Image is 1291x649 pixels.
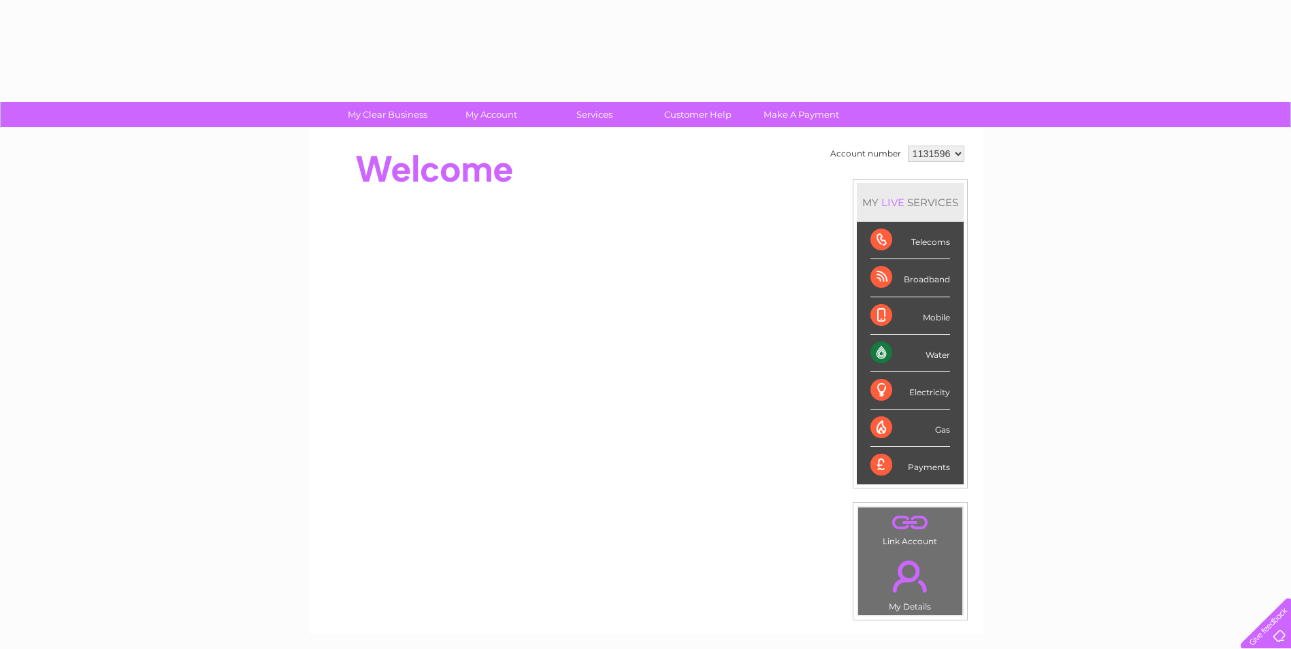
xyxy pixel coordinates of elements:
a: Customer Help [642,102,754,127]
div: Mobile [870,297,950,335]
td: My Details [857,549,963,616]
div: LIVE [879,196,907,209]
div: MY SERVICES [857,183,964,222]
a: . [862,552,959,600]
td: Account number [827,142,904,165]
a: My Clear Business [331,102,444,127]
div: Electricity [870,372,950,410]
a: My Account [435,102,547,127]
div: Payments [870,447,950,484]
td: Link Account [857,507,963,550]
div: Gas [870,410,950,447]
a: . [862,511,959,535]
div: Water [870,335,950,372]
a: Services [538,102,651,127]
a: Make A Payment [745,102,857,127]
div: Broadband [870,259,950,297]
div: Telecoms [870,222,950,259]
